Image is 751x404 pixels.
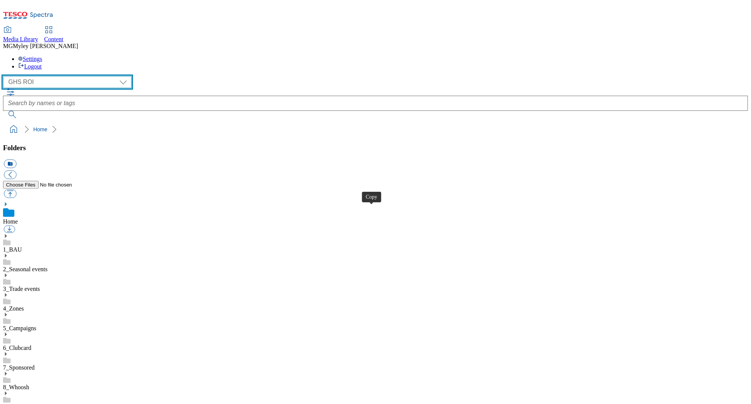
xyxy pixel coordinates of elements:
[3,305,24,312] a: 4_Zones
[3,384,29,390] a: 8_Whoosh
[33,126,47,132] a: Home
[3,246,22,253] a: 1_BAU
[3,364,35,371] a: 7_Sponsored
[3,345,31,351] a: 6_Clubcard
[44,27,63,43] a: Content
[3,286,40,292] a: 3_Trade events
[3,27,38,43] a: Media Library
[44,36,63,42] span: Content
[18,56,42,62] a: Settings
[8,123,20,135] a: home
[3,36,38,42] span: Media Library
[18,63,42,70] a: Logout
[3,43,13,49] span: MG
[3,96,748,111] input: Search by names or tags
[3,218,18,225] a: Home
[3,266,48,272] a: 2_Seasonal events
[13,43,78,49] span: Myley [PERSON_NAME]
[3,325,36,331] a: 5_Campaigns
[3,122,748,137] nav: breadcrumb
[3,144,748,152] h3: Folders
